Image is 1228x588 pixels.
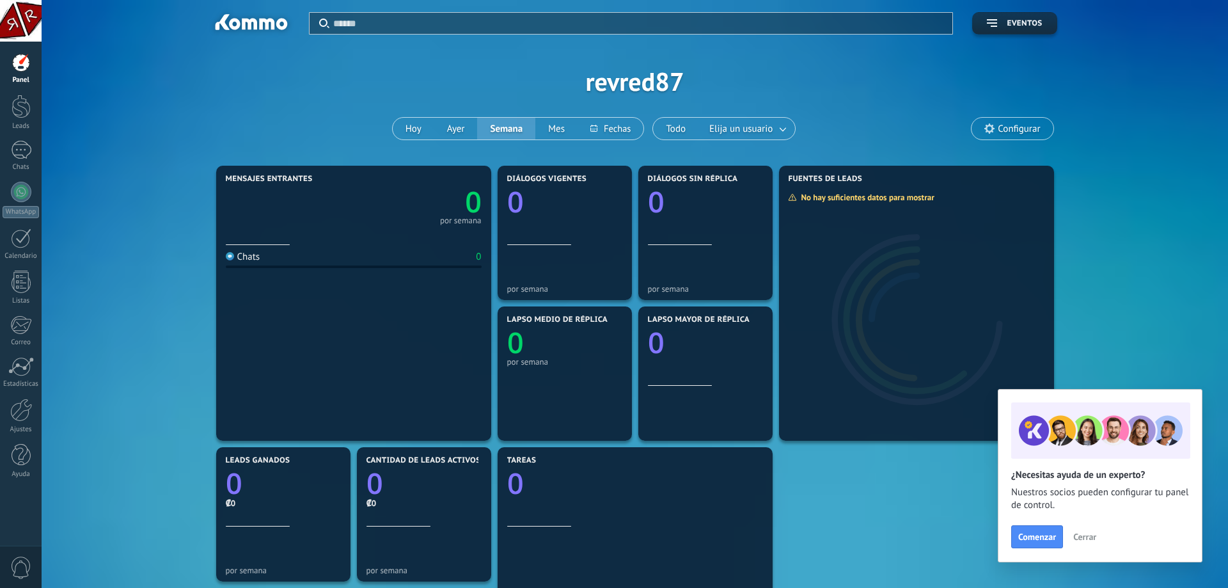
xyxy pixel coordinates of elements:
text: 0 [507,464,524,503]
text: 0 [465,182,482,221]
div: por semana [440,218,482,224]
button: Semana [477,118,535,139]
h2: ¿Necesitas ayuda de un experto? [1011,469,1189,481]
button: Hoy [393,118,434,139]
div: Ajustes [3,425,40,434]
button: Comenzar [1011,525,1063,548]
text: 0 [226,464,242,503]
div: por semana [366,566,482,575]
span: Diálogos sin réplica [648,175,738,184]
button: Ayer [434,118,478,139]
div: por semana [648,284,763,294]
span: Comenzar [1018,532,1056,541]
button: Todo [653,118,698,139]
span: Lapso medio de réplica [507,315,608,324]
div: WhatsApp [3,206,39,218]
span: Leads ganados [226,456,290,465]
div: No hay suficientes datos para mostrar [788,192,943,203]
button: Elija un usuario [698,118,795,139]
text: 0 [507,323,524,362]
span: Tareas [507,456,537,465]
div: por semana [226,566,341,575]
span: Configurar [998,123,1040,134]
div: Correo [3,338,40,347]
button: Cerrar [1067,527,1102,546]
div: Listas [3,297,40,305]
a: 0 [366,464,482,503]
div: ₡0 [366,498,482,509]
span: Mensajes entrantes [226,175,313,184]
button: Eventos [972,12,1057,35]
img: Chats [226,252,234,260]
a: 0 [507,464,763,503]
span: Cerrar [1073,532,1096,541]
text: 0 [648,182,665,221]
div: Calendario [3,252,40,260]
span: Cantidad de leads activos [366,456,481,465]
div: Ayuda [3,470,40,479]
span: Diálogos vigentes [507,175,587,184]
text: 0 [366,464,383,503]
span: Fuentes de leads [789,175,863,184]
button: Mes [535,118,578,139]
span: Eventos [1007,19,1042,28]
text: 0 [648,323,665,362]
div: Estadísticas [3,380,40,388]
text: 0 [507,182,524,221]
span: Nuestros socios pueden configurar tu panel de control. [1011,486,1189,512]
div: Panel [3,76,40,84]
a: 0 [226,464,341,503]
div: 0 [476,251,481,263]
span: Elija un usuario [707,120,775,138]
div: Leads [3,122,40,131]
a: 0 [354,182,482,221]
button: Fechas [578,118,643,139]
div: por semana [507,284,622,294]
div: Chats [226,251,260,263]
div: Chats [3,163,40,171]
div: ₡0 [226,498,341,509]
span: Lapso mayor de réplica [648,315,750,324]
div: por semana [507,357,622,367]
